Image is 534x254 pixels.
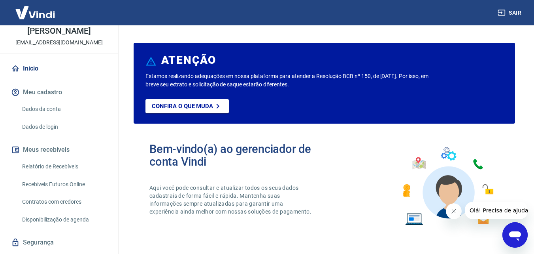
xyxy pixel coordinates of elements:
p: Confira o que muda [152,103,213,110]
span: Olá! Precisa de ajuda? [5,6,66,12]
a: Recebíveis Futuros Online [19,176,109,193]
p: Estamos realizando adequações em nossa plataforma para atender a Resolução BCB nº 150, de [DATE].... [145,72,432,89]
a: Início [9,60,109,77]
a: Confira o que muda [145,99,229,113]
h2: Bem-vindo(a) ao gerenciador de conta Vindi [149,143,325,168]
iframe: Mensagem da empresa [465,202,528,219]
a: Disponibilização de agenda [19,212,109,228]
p: [EMAIL_ADDRESS][DOMAIN_NAME] [15,38,103,47]
a: Dados de login [19,119,109,135]
a: Dados da conta [19,101,109,117]
a: Segurança [9,234,109,251]
button: Meus recebíveis [9,141,109,159]
h6: ATENÇÃO [161,56,216,64]
button: Sair [496,6,525,20]
button: Meu cadastro [9,84,109,101]
a: Relatório de Recebíveis [19,159,109,175]
iframe: Botão para abrir a janela de mensagens [502,222,528,248]
img: Imagem de um avatar masculino com diversos icones exemplificando as funcionalidades do gerenciado... [396,143,499,230]
img: Vindi [9,0,61,25]
iframe: Fechar mensagem [446,203,462,219]
a: Contratos com credores [19,194,109,210]
p: Aqui você pode consultar e atualizar todos os seus dados cadastrais de forma fácil e rápida. Mant... [149,184,313,216]
p: [PERSON_NAME] [27,27,91,35]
